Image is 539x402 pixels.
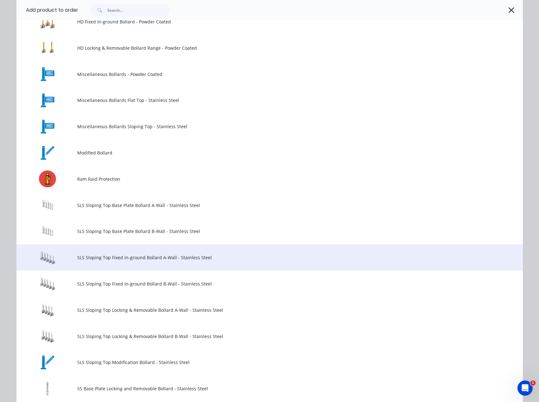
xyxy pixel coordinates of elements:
[77,71,434,78] span: Miscellaneous Bollards - Powder Coated
[77,228,434,235] span: SLS Sloping Top Base Plate Bollard B-Wall - Stainless Steel
[77,254,434,261] span: SLS Sloping Top Fixed In-ground Bollard A-Wall - Stainless Steel
[77,359,434,366] span: SLS Sloping Top Modification Bollard - Stainless Steel
[77,18,434,25] span: HD Fixed In-ground Bollard - Powder Coated
[77,280,434,287] span: SLS Sloping Top Fixed In-ground Bollard B-Wall - Stainless Steel
[77,123,434,130] span: Miscellaneous Bollards Sloping Top - Stainless Steel
[77,149,434,156] span: Modified Bollard
[77,45,434,51] span: HD Locking & Removable Bollard Range - Powder Coated
[530,380,536,386] span: 1
[77,176,434,182] span: Ram Raid Protection
[107,4,170,16] input: Search...
[77,385,434,392] span: SS Base Plate Locking and Removable Bollard - Stainless Steel
[77,333,434,340] span: SLS Sloping Top Locking & Removable Bollard B-Wall - Stainless Steel
[517,380,533,396] iframe: Intercom live chat
[77,202,434,209] span: SLS Sloping Top Base Plate Bollard A-Wall - Stainless Steel
[77,307,434,313] span: SLS Sloping Top Locking & Removable Bollard A-Wall - Stainless Steel
[77,97,434,104] span: Miscellaneous Bollards Flat Top - Stainless Steel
